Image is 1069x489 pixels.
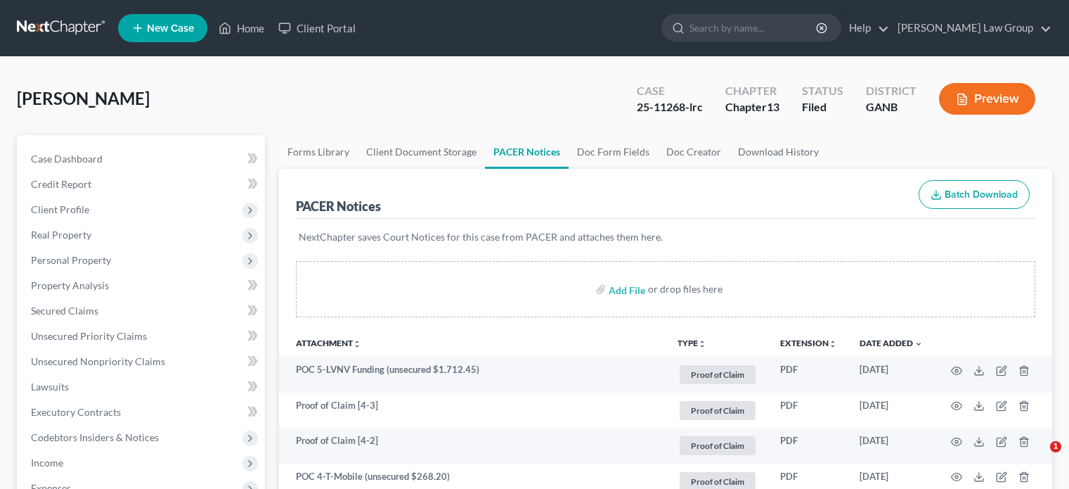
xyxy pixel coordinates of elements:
[678,363,758,386] a: Proof of Claim
[725,99,779,115] div: Chapter
[20,374,265,400] a: Lawsuits
[680,365,756,384] span: Proof of Claim
[1050,441,1061,452] span: 1
[802,99,843,115] div: Filed
[842,15,889,41] a: Help
[31,330,147,342] span: Unsecured Priority Claims
[485,135,569,169] a: PACER Notices
[658,135,730,169] a: Doc Creator
[802,83,843,99] div: Status
[890,15,1051,41] a: [PERSON_NAME] Law Group
[860,338,923,348] a: Date Added expand_more
[769,428,848,464] td: PDF
[678,399,758,422] a: Proof of Claim
[678,339,706,348] button: TYPEunfold_more
[680,401,756,420] span: Proof of Claim
[279,428,666,464] td: Proof of Claim [4-2]
[279,393,666,428] td: Proof of Claim [4-3]
[20,400,265,425] a: Executory Contracts
[147,23,194,34] span: New Case
[848,393,934,428] td: [DATE]
[31,254,111,266] span: Personal Property
[866,99,916,115] div: GANB
[569,135,658,169] a: Doc Form Fields
[919,180,1030,210] button: Batch Download
[698,340,706,348] i: unfold_more
[31,279,109,291] span: Property Analysis
[353,340,361,348] i: unfold_more
[866,83,916,99] div: District
[648,282,723,296] div: or drop files here
[637,83,703,99] div: Case
[730,135,827,169] a: Download History
[31,355,165,367] span: Unsecured Nonpriority Claims
[296,338,361,348] a: Attachmentunfold_more
[848,357,934,393] td: [DATE]
[829,340,837,348] i: unfold_more
[212,15,271,41] a: Home
[20,349,265,374] a: Unsecured Nonpriority Claims
[279,357,666,393] td: POC 5-LVNV Funding (unsecured $1,712.45)
[637,99,703,115] div: 25-11268-lrc
[31,431,159,443] span: Codebtors Insiders & Notices
[678,434,758,457] a: Proof of Claim
[31,203,89,215] span: Client Profile
[689,15,818,41] input: Search by name...
[31,305,98,317] span: Secured Claims
[939,83,1035,115] button: Preview
[31,381,69,393] span: Lawsuits
[31,457,63,469] span: Income
[296,198,381,215] div: PACER Notices
[848,428,934,464] td: [DATE]
[767,100,779,113] span: 13
[17,88,150,108] span: [PERSON_NAME]
[20,273,265,298] a: Property Analysis
[31,178,91,190] span: Credit Report
[20,298,265,324] a: Secured Claims
[20,172,265,197] a: Credit Report
[31,153,103,165] span: Case Dashboard
[358,135,485,169] a: Client Document Storage
[31,229,91,241] span: Real Property
[680,436,756,455] span: Proof of Claim
[725,83,779,99] div: Chapter
[279,135,358,169] a: Forms Library
[914,340,923,348] i: expand_more
[271,15,363,41] a: Client Portal
[20,146,265,172] a: Case Dashboard
[769,393,848,428] td: PDF
[31,406,121,418] span: Executory Contracts
[769,357,848,393] td: PDF
[20,324,265,349] a: Unsecured Priority Claims
[299,230,1032,244] p: NextChapter saves Court Notices for this case from PACER and attaches them here.
[945,189,1018,201] span: Batch Download
[780,338,837,348] a: Extensionunfold_more
[1021,441,1055,475] iframe: Intercom live chat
